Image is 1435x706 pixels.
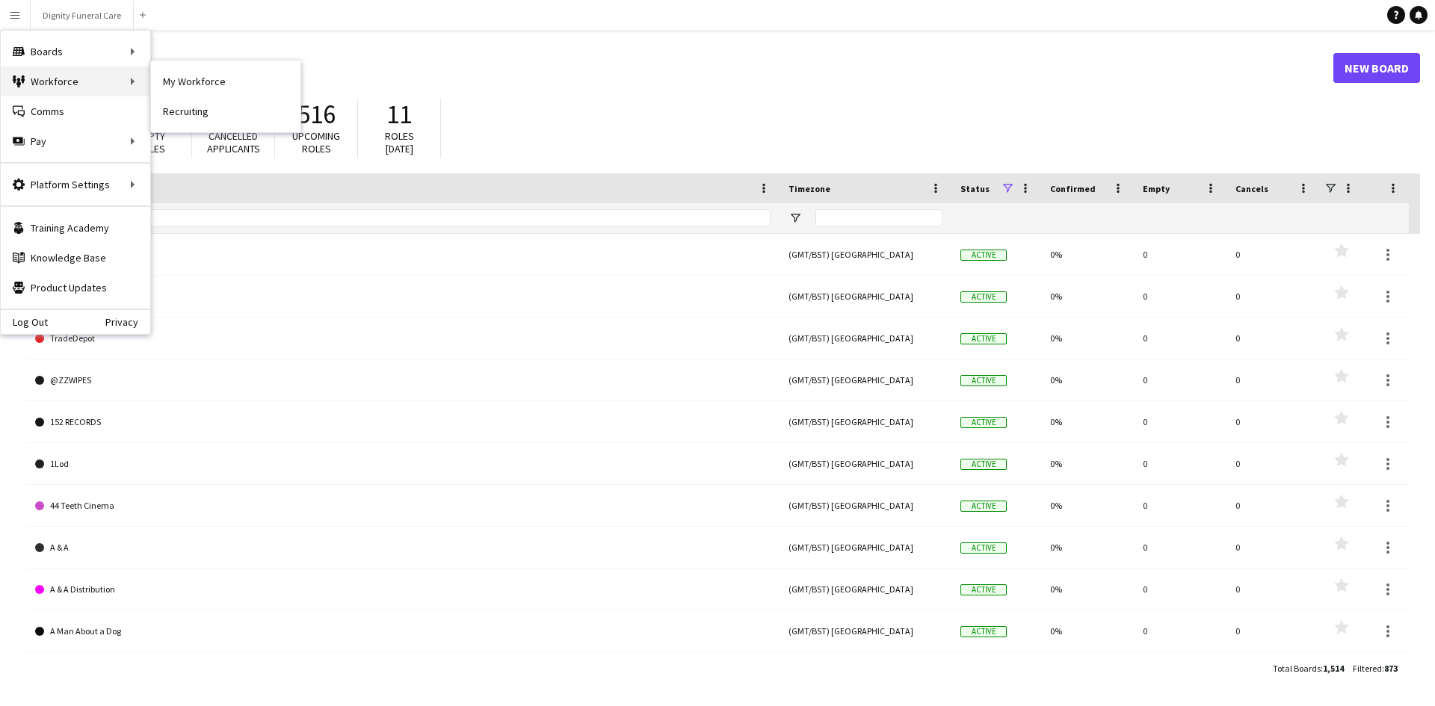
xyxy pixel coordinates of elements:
[780,485,951,526] div: (GMT/BST) [GEOGRAPHIC_DATA]
[35,318,771,359] a: TradeDepot
[35,610,771,652] a: A Man About a Dog
[1226,610,1319,651] div: 0
[960,183,990,194] span: Status
[1134,234,1226,275] div: 0
[35,527,771,569] a: A & A
[1134,527,1226,568] div: 0
[1323,663,1344,674] span: 1,514
[780,234,951,275] div: (GMT/BST) [GEOGRAPHIC_DATA]
[960,501,1007,512] span: Active
[297,98,336,131] span: 516
[1,243,150,273] a: Knowledge Base
[62,209,771,227] input: Board name Filter Input
[789,211,802,225] button: Open Filter Menu
[1134,610,1226,651] div: 0
[960,542,1007,554] span: Active
[1,66,150,96] div: Workforce
[1384,663,1398,674] span: 873
[1134,276,1226,317] div: 0
[1353,663,1382,674] span: Filtered
[1041,527,1134,568] div: 0%
[1041,318,1134,359] div: 0%
[151,66,300,96] a: My Workforce
[815,209,942,227] input: Timezone Filter Input
[1226,443,1319,484] div: 0
[1333,53,1420,83] a: New Board
[35,443,771,485] a: 1Lod
[1226,652,1319,693] div: 0
[780,443,951,484] div: (GMT/BST) [GEOGRAPHIC_DATA]
[385,129,414,155] span: Roles [DATE]
[1,316,48,328] a: Log Out
[35,485,771,527] a: 44 Teeth Cinema
[960,291,1007,303] span: Active
[1134,401,1226,442] div: 0
[780,359,951,400] div: (GMT/BST) [GEOGRAPHIC_DATA]
[960,250,1007,261] span: Active
[1041,234,1134,275] div: 0%
[1226,527,1319,568] div: 0
[1134,652,1226,693] div: 0
[1,96,150,126] a: Comms
[207,129,260,155] span: Cancelled applicants
[1041,652,1134,693] div: 0%
[1134,569,1226,610] div: 0
[960,584,1007,595] span: Active
[960,333,1007,344] span: Active
[1226,234,1319,275] div: 0
[1226,485,1319,526] div: 0
[780,318,951,359] div: (GMT/BST) [GEOGRAPHIC_DATA]
[1,170,150,199] div: Platform Settings
[1041,485,1134,526] div: 0%
[292,129,340,155] span: Upcoming roles
[1041,610,1134,651] div: 0%
[1050,183,1096,194] span: Confirmed
[780,527,951,568] div: (GMT/BST) [GEOGRAPHIC_DATA]
[1226,569,1319,610] div: 0
[1226,276,1319,317] div: 0
[960,375,1007,386] span: Active
[35,569,771,610] a: A & A Distribution
[1,213,150,243] a: Training Academy
[1,273,150,303] a: Product Updates
[789,183,830,194] span: Timezone
[1226,359,1319,400] div: 0
[780,652,951,693] div: (GMT/BST) [GEOGRAPHIC_DATA]
[960,417,1007,428] span: Active
[1226,318,1319,359] div: 0
[960,459,1007,470] span: Active
[1041,401,1134,442] div: 0%
[1273,654,1344,683] div: :
[780,401,951,442] div: (GMT/BST) [GEOGRAPHIC_DATA]
[1041,359,1134,400] div: 0%
[1,126,150,156] div: Pay
[1143,183,1170,194] span: Empty
[780,610,951,651] div: (GMT/BST) [GEOGRAPHIC_DATA]
[1134,485,1226,526] div: 0
[1041,443,1134,484] div: 0%
[780,276,951,317] div: (GMT/BST) [GEOGRAPHIC_DATA]
[1134,443,1226,484] div: 0
[1041,276,1134,317] div: 0%
[1353,654,1398,683] div: :
[780,569,951,610] div: (GMT/BST) [GEOGRAPHIC_DATA]
[26,57,1333,79] h1: Boards
[35,652,771,694] a: Actiph Water
[31,1,134,30] button: Dignity Funeral Care
[1134,318,1226,359] div: 0
[105,316,150,328] a: Privacy
[35,276,771,318] a: PACCA TMO Ltd
[1226,401,1319,442] div: 0
[1235,183,1268,194] span: Cancels
[960,626,1007,637] span: Active
[35,359,771,401] a: @ZZWIPES
[1041,569,1134,610] div: 0%
[35,401,771,443] a: 152 RECORDS
[386,98,412,131] span: 11
[1273,663,1321,674] span: Total Boards
[1134,359,1226,400] div: 0
[35,234,771,276] a: Ad Clients
[1,37,150,66] div: Boards
[151,96,300,126] a: Recruiting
